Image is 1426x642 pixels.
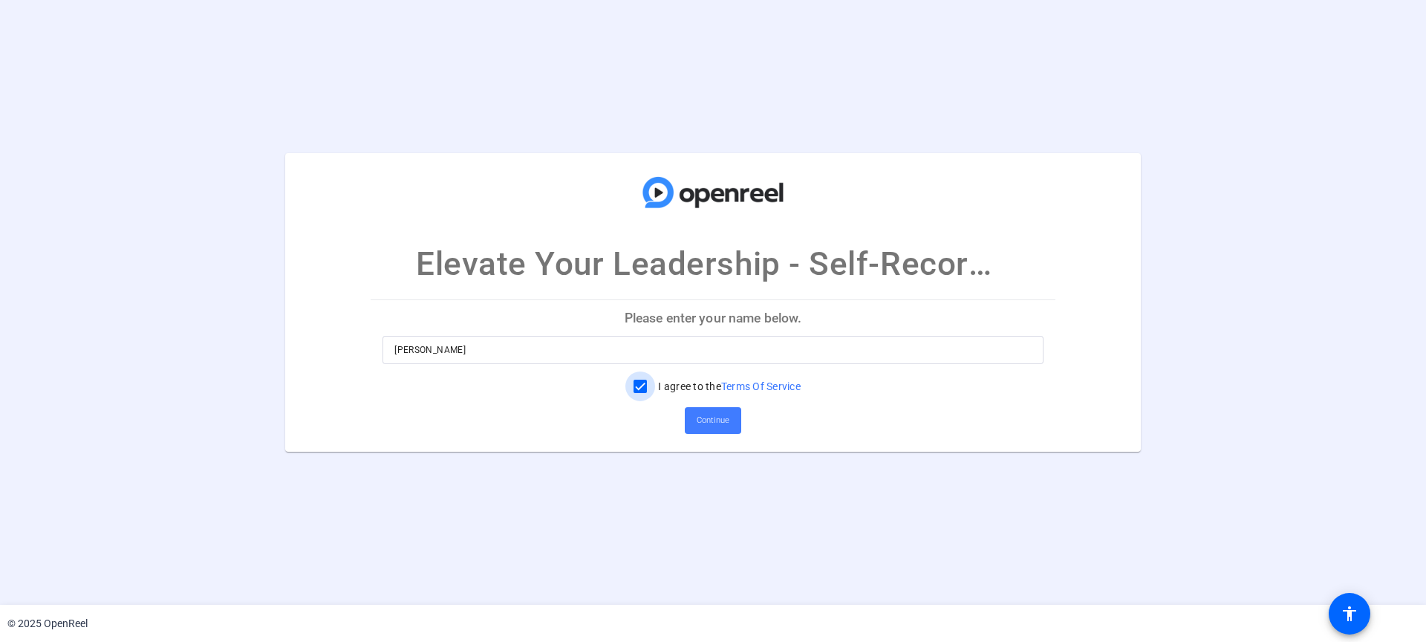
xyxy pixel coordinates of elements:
p: Elevate Your Leadership - Self-Record Session [416,239,1010,288]
img: company-logo [639,168,787,217]
input: Enter your name [394,341,1032,359]
label: I agree to the [655,379,801,394]
button: Continue [685,407,741,434]
div: © 2025 OpenReel [7,616,88,632]
span: Continue [697,409,729,432]
mat-icon: accessibility [1341,605,1358,623]
a: Terms Of Service [721,380,801,392]
p: Please enter your name below. [371,300,1055,336]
